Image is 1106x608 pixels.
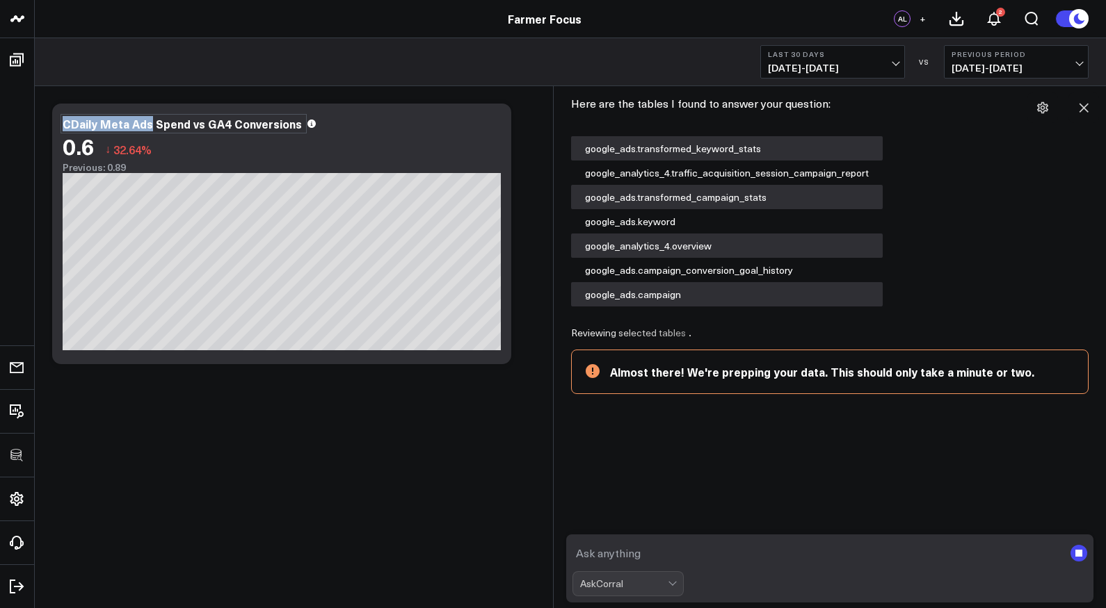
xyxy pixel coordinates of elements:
div: google_analytics_4.overview [571,233,883,258]
span: + [920,14,926,24]
div: google_ads.keyword [571,209,883,233]
div: Previous: 0.89 [63,162,501,173]
p: Here are the tables I found to answer your question: [571,95,1089,112]
div: google_ads.transformed_keyword_stats [571,136,883,161]
span: 32.64% [113,142,152,157]
div: Almost there! We're prepping your data. This should only take a minute or two. [610,364,1075,379]
div: AL [894,10,911,27]
div: VS [912,58,937,66]
button: Last 30 Days[DATE]-[DATE] [760,45,905,79]
a: Farmer Focus [508,11,582,26]
button: + [914,10,931,27]
b: Last 30 Days [768,50,897,58]
span: [DATE] - [DATE] [952,63,1081,74]
button: Previous Period[DATE]-[DATE] [944,45,1089,79]
div: google_ads.campaign [571,282,883,306]
div: Reviewing selected tables [571,327,700,338]
div: google_ads.campaign_conversion_goal_history [571,258,883,282]
div: google_analytics_4.traffic_acquisition_session_campaign_report [571,161,883,185]
div: google_ads.transformed_campaign_stats [571,185,883,209]
div: 0.6 [63,133,95,158]
div: 2 [996,8,1005,17]
div: CDaily Meta Ads Spend vs GA4 Conversions [63,116,305,131]
span: [DATE] - [DATE] [768,63,897,74]
b: Previous Period [952,50,1081,58]
span: ↓ [105,140,111,158]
